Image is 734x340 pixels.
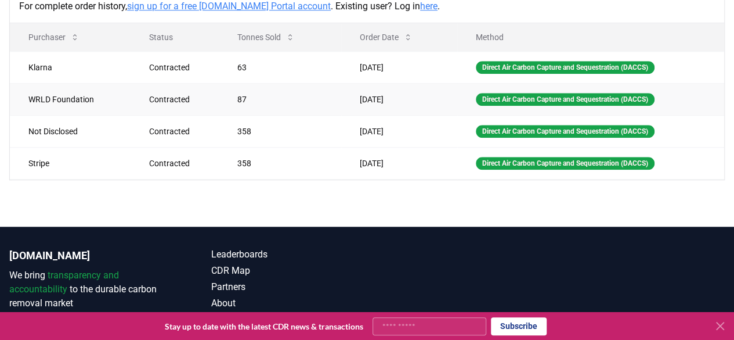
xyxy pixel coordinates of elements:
a: CDR Map [211,264,367,278]
button: Purchaser [19,26,89,49]
td: [DATE] [341,83,457,115]
span: transparency and accountability [9,270,119,295]
div: Direct Air Carbon Capture and Sequestration (DACCS) [476,157,655,170]
a: here [420,1,437,12]
td: [DATE] [341,115,457,147]
p: We bring to the durable carbon removal market [9,269,165,310]
div: Contracted [149,126,209,137]
p: Method [467,31,715,43]
td: Stripe [10,147,131,179]
p: Status [140,31,209,43]
div: Direct Air Carbon Capture and Sequestration (DACCS) [476,61,655,74]
a: About [211,296,367,310]
div: Direct Air Carbon Capture and Sequestration (DACCS) [476,93,655,106]
td: Klarna [10,51,131,83]
button: Order Date [350,26,422,49]
a: Leaderboards [211,248,367,262]
div: Contracted [149,94,209,105]
td: 358 [219,115,341,147]
div: Contracted [149,62,209,73]
td: 358 [219,147,341,179]
a: sign up for a free [DOMAIN_NAME] Portal account [127,1,331,12]
div: Direct Air Carbon Capture and Sequestration (DACCS) [476,125,655,138]
a: Partners [211,280,367,294]
div: Contracted [149,158,209,169]
td: [DATE] [341,147,457,179]
td: Not Disclosed [10,115,131,147]
td: 87 [219,83,341,115]
p: [DOMAIN_NAME] [9,248,165,264]
td: [DATE] [341,51,457,83]
button: Tonnes Sold [228,26,304,49]
td: WRLD Foundation [10,83,131,115]
td: 63 [219,51,341,83]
